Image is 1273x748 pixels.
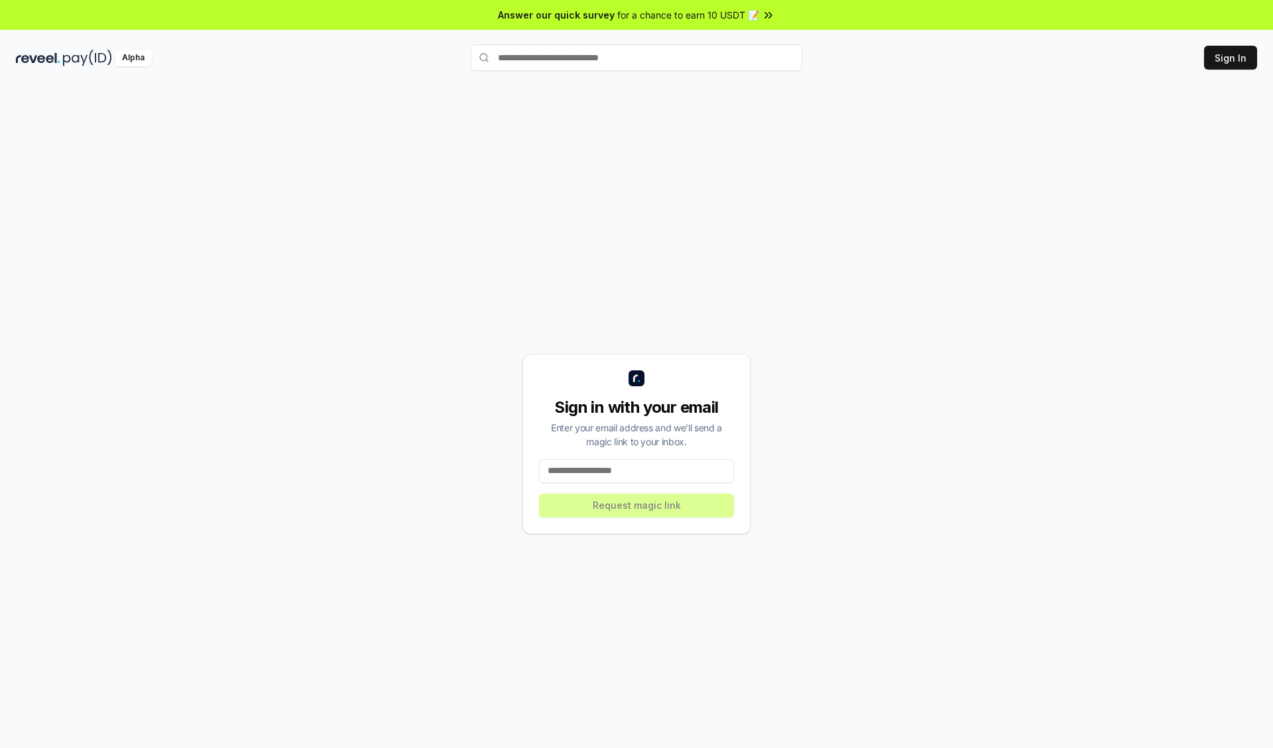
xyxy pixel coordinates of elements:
img: reveel_dark [16,50,60,66]
img: pay_id [63,50,112,66]
div: Alpha [115,50,152,66]
button: Sign In [1204,46,1257,70]
span: Answer our quick survey [498,8,615,22]
div: Sign in with your email [539,397,734,418]
span: for a chance to earn 10 USDT 📝 [617,8,759,22]
div: Enter your email address and we’ll send a magic link to your inbox. [539,421,734,449]
img: logo_small [629,370,644,386]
